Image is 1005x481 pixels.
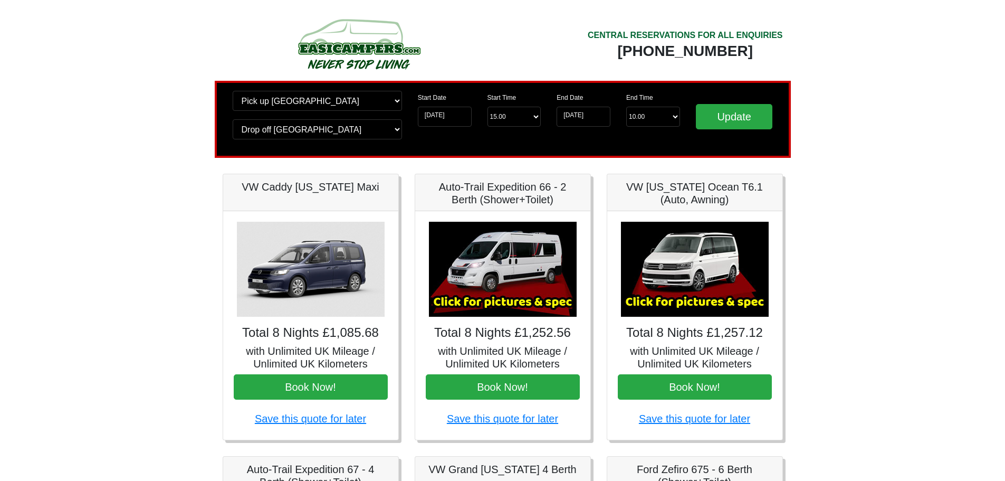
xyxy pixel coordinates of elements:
img: campers-checkout-logo.png [259,15,459,73]
a: Save this quote for later [639,413,750,425]
h4: Total 8 Nights £1,252.56 [426,325,580,341]
h5: with Unlimited UK Mileage / Unlimited UK Kilometers [234,345,388,370]
div: [PHONE_NUMBER] [588,42,783,61]
img: Auto-Trail Expedition 66 - 2 Berth (Shower+Toilet) [429,222,577,317]
label: End Date [557,93,583,102]
label: Start Date [418,93,446,102]
div: CENTRAL RESERVATIONS FOR ALL ENQUIRIES [588,29,783,42]
input: Return Date [557,107,610,127]
input: Update [696,104,773,129]
h5: VW Grand [US_STATE] 4 Berth [426,463,580,476]
h5: VW [US_STATE] Ocean T6.1 (Auto, Awning) [618,181,772,206]
h5: VW Caddy [US_STATE] Maxi [234,181,388,193]
button: Book Now! [234,374,388,400]
h4: Total 8 Nights £1,085.68 [234,325,388,341]
h4: Total 8 Nights £1,257.12 [618,325,772,341]
label: Start Time [487,93,516,102]
label: End Time [626,93,653,102]
h5: with Unlimited UK Mileage / Unlimited UK Kilometers [426,345,580,370]
img: VW Caddy California Maxi [237,222,385,317]
h5: Auto-Trail Expedition 66 - 2 Berth (Shower+Toilet) [426,181,580,206]
h5: with Unlimited UK Mileage / Unlimited UK Kilometers [618,345,772,370]
button: Book Now! [426,374,580,400]
button: Book Now! [618,374,772,400]
a: Save this quote for later [255,413,366,425]
img: VW California Ocean T6.1 (Auto, Awning) [621,222,769,317]
a: Save this quote for later [447,413,558,425]
input: Start Date [418,107,472,127]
